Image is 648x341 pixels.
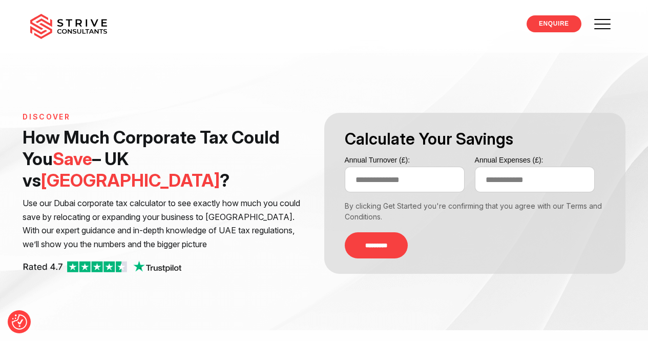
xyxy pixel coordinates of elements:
label: Annual Turnover (£): [345,154,465,167]
h6: Discover [23,113,312,122]
h3: Calculate Your Savings [345,128,605,150]
a: ENQUIRE [527,15,581,32]
p: Use our Dubai corporate tax calculator to see exactly how much you could save by relocating or ex... [23,196,312,251]
h1: How Much Corporate Tax Could You – UK vs ? [23,127,312,191]
label: Annual Expenses (£): [475,154,595,167]
button: Consent Preferences [12,314,27,330]
img: main-logo.svg [30,14,107,39]
span: Save [53,148,92,169]
span: [GEOGRAPHIC_DATA] [41,170,220,191]
img: Revisit consent button [12,314,27,330]
div: By clicking Get Started you're confirming that you agree with our Terms and Conditions. [345,200,605,222]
